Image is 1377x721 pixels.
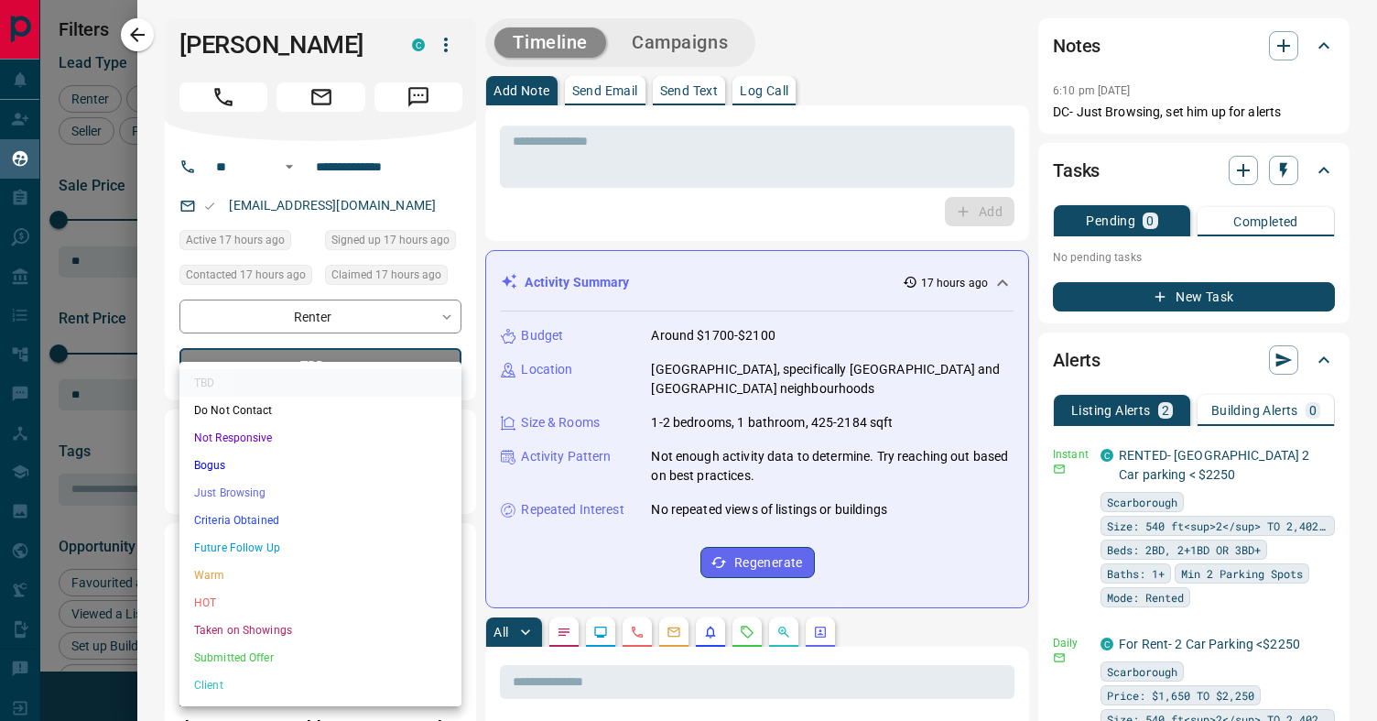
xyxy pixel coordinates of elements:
li: Not Responsive [179,424,461,452]
li: Just Browsing [179,479,461,507]
li: Client [179,672,461,699]
li: Future Follow Up [179,534,461,562]
li: Submitted Offer [179,644,461,672]
li: Do Not Contact [179,397,461,424]
li: HOT [179,589,461,617]
li: Warm [179,562,461,589]
li: Criteria Obtained [179,507,461,534]
li: Bogus [179,452,461,479]
li: Taken on Showings [179,617,461,644]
